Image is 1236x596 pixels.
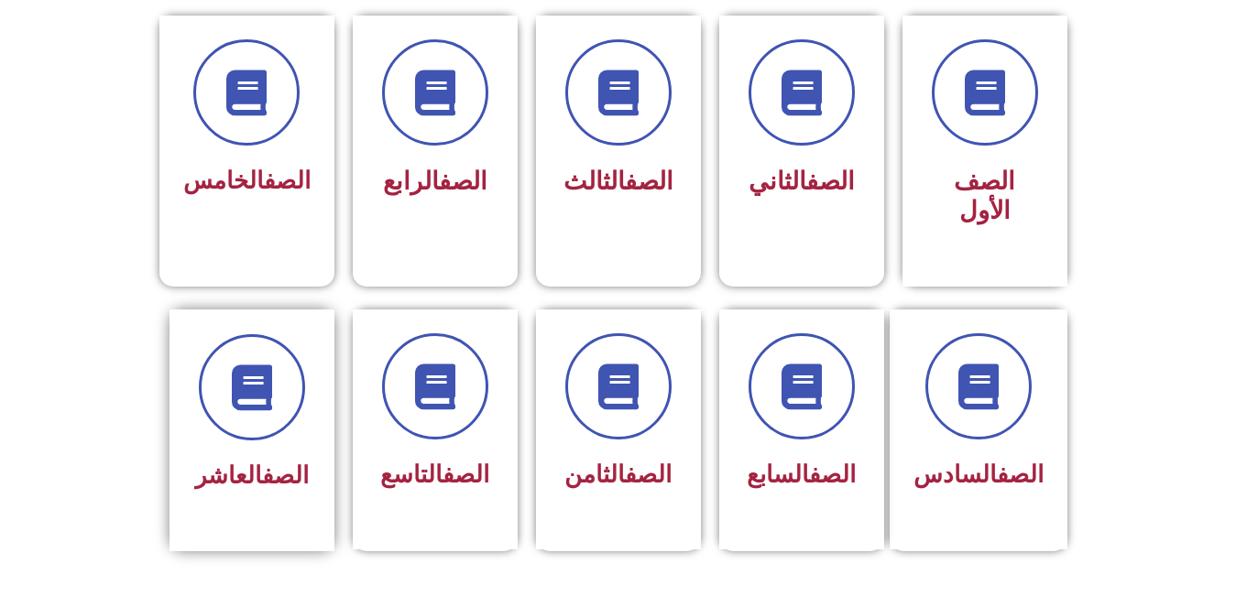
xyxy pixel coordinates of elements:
[809,461,856,488] a: الصف
[806,167,855,196] a: الصف
[262,461,309,489] a: الصف
[913,461,1044,488] span: السادس
[749,167,855,196] span: الثاني
[564,461,672,488] span: الثامن
[954,167,1015,225] span: الصف الأول
[383,167,487,196] span: الرابع
[183,167,311,194] span: الخامس
[443,461,489,488] a: الصف
[195,461,309,489] span: العاشر
[747,461,856,488] span: السابع
[264,167,311,194] a: الصف
[439,167,487,196] a: الصف
[380,461,489,488] span: التاسع
[625,461,672,488] a: الصف
[997,461,1044,488] a: الصف
[625,167,673,196] a: الصف
[563,167,673,196] span: الثالث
